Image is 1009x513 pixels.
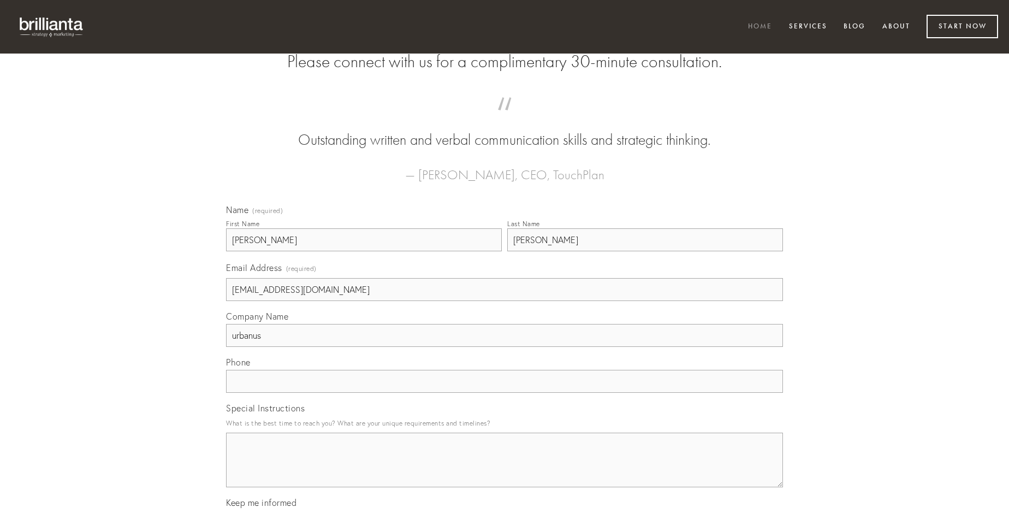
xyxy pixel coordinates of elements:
[226,416,783,431] p: What is the best time to reach you? What are your unique requirements and timelines?
[226,51,783,72] h2: Please connect with us for a complimentary 30-minute consultation.
[782,18,834,36] a: Services
[226,403,305,414] span: Special Instructions
[244,151,765,186] figcaption: — [PERSON_NAME], CEO, TouchPlan
[507,220,540,228] div: Last Name
[226,220,259,228] div: First Name
[875,18,917,36] a: About
[226,497,296,508] span: Keep me informed
[11,11,93,43] img: brillianta - research, strategy, marketing
[244,108,765,129] span: “
[244,108,765,151] blockquote: Outstanding written and verbal communication skills and strategic thinking.
[927,15,998,38] a: Start Now
[226,262,282,273] span: Email Address
[741,18,779,36] a: Home
[226,357,251,368] span: Phone
[286,261,317,276] span: (required)
[252,208,283,214] span: (required)
[226,311,288,322] span: Company Name
[836,18,873,36] a: Blog
[226,204,248,215] span: Name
